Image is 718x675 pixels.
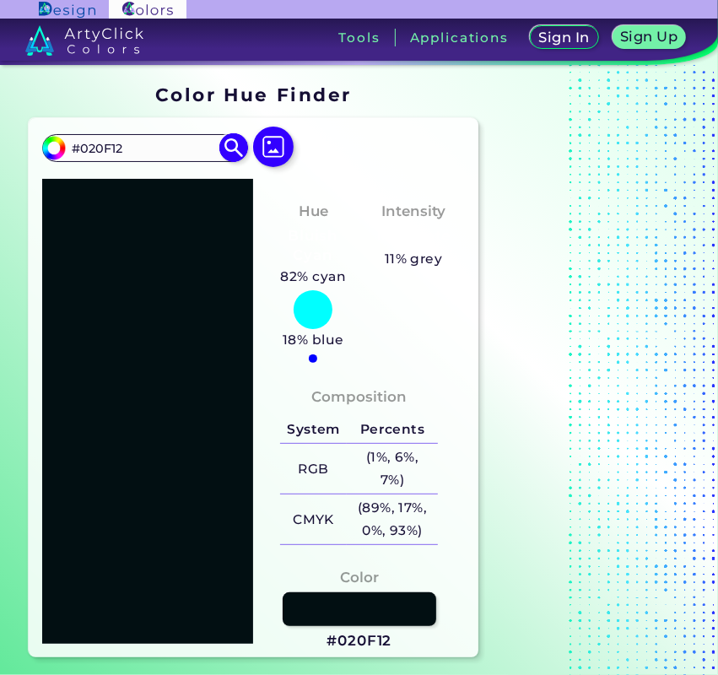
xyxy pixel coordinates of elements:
[311,385,407,409] h4: Composition
[276,329,350,351] h5: 18% blue
[219,133,249,163] img: icon search
[274,266,353,288] h5: 82% cyan
[485,78,696,664] iframe: Advertisement
[347,416,439,444] h5: Percents
[66,137,223,159] input: type color..
[340,565,379,590] h4: Color
[347,494,439,544] h5: (89%, 17%, 0%, 93%)
[155,82,352,107] h1: Color Hue Finder
[624,30,676,43] h5: Sign Up
[299,199,328,224] h4: Hue
[280,456,346,483] h5: RGB
[369,226,458,246] h3: Moderate
[410,31,509,44] h3: Applications
[541,31,586,44] h5: Sign In
[327,631,392,651] h3: #020F12
[277,226,350,266] h3: Bluish Cyan
[253,127,294,167] img: icon picture
[347,444,439,494] h5: (1%, 6%, 7%)
[385,248,443,270] h5: 11% grey
[381,199,445,224] h4: Intensity
[25,25,144,56] img: logo_artyclick_colors_white.svg
[339,31,381,44] h3: Tools
[280,505,346,533] h5: CMYK
[39,2,95,18] img: ArtyClick Design logo
[616,27,683,48] a: Sign Up
[533,27,596,48] a: Sign In
[280,416,346,444] h5: System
